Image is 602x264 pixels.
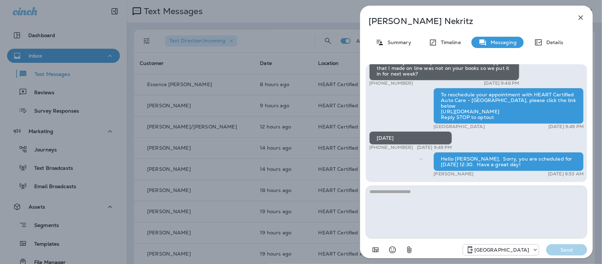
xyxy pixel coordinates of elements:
[548,124,584,130] p: [DATE] 9:49 PM
[433,124,485,130] p: [GEOGRAPHIC_DATA]
[487,40,517,45] p: Messaging
[369,80,413,86] p: [PHONE_NUMBER]
[433,88,584,124] div: To reschedule your appointment with HEART Certified Auto Care - [GEOGRAPHIC_DATA], please click t...
[419,155,423,162] span: Sent
[369,145,413,150] p: [PHONE_NUMBER]
[369,56,519,80] div: I talked to you on the phone and was told this appt that I made on line was not on your books so ...
[463,246,539,254] div: +1 (847) 262-3704
[369,131,452,145] div: [DATE]
[437,40,461,45] p: Timeline
[433,152,584,171] div: Hello [PERSON_NAME], Sorry, you are scheduled for [DATE] 12:30. Have a great day!
[548,171,584,177] p: [DATE] 6:53 AM
[369,16,561,26] p: [PERSON_NAME] Nekritz
[417,145,452,150] p: [DATE] 9:49 PM
[543,40,563,45] p: Details
[385,243,400,257] button: Select an emoji
[433,171,474,177] p: [PERSON_NAME]
[474,247,529,253] p: [GEOGRAPHIC_DATA]
[484,80,519,86] p: [DATE] 9:48 PM
[369,243,383,257] button: Add in a premade template
[384,40,411,45] p: Summary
